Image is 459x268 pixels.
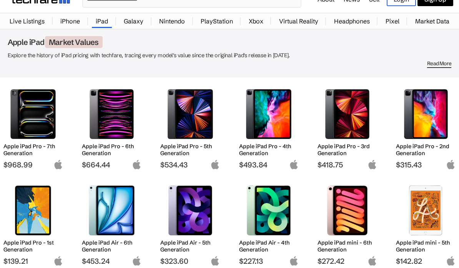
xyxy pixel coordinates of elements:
h2: Apple iPad Air - 4th Generation [239,239,299,253]
a: Apple iPad Air 5th Generation Apple iPad Air - 5th Generation $323.60 apple-logo [157,182,223,266]
a: Apple iPad Pro 5th Generation Apple iPad Pro - 5th Generation $534.43 apple-logo [157,85,223,169]
img: Apple iPad Pro 2nd Generation [402,89,450,139]
img: apple-logo [289,256,299,266]
a: Apple iPad Pro 3rd Generation Apple iPad Pro - 3rd Generation $418.75 apple-logo [314,85,380,169]
img: apple-logo [289,160,299,169]
img: apple-logo [446,256,456,266]
h2: Apple iPad Pro - 4th Generation [239,143,299,157]
span: $534.43 [160,160,220,169]
img: Apple iPad mini 5th Generation [402,185,450,235]
h2: Apple iPad Pro - 2nd Generation [396,143,456,157]
a: Galaxy [120,13,147,29]
h1: Apple iPad [8,37,451,47]
img: apple-logo [132,160,141,169]
span: $968.99 [3,160,63,169]
span: $315.43 [396,160,456,169]
a: Market Data [411,13,453,29]
img: Apple iPad Pro 6th Generation [88,89,136,139]
span: $227.13 [239,256,299,266]
img: Apple iPad Air 6th Generation [88,185,136,235]
span: $664.44 [82,160,141,169]
span: $493.84 [239,160,299,169]
span: Market Values [45,36,103,48]
h2: Apple iPad Pro - 6th Generation [82,143,141,157]
span: $139.21 [3,256,63,266]
h2: Apple iPad mini - 5th Generation [396,239,456,253]
a: iPad [92,13,112,29]
div: Read More [8,60,451,67]
span: $142.82 [396,256,456,266]
a: Apple iPad mini 6th Generation Apple iPad mini - 6th Generation $272.42 apple-logo [314,182,380,266]
a: Apple iPad Pro 2nd Generation Apple iPad Pro - 2nd Generation $315.43 apple-logo [393,85,459,169]
h2: Apple iPad Air - 6th Generation [82,239,141,253]
a: Apple iPad mini 5th Generation Apple iPad mini - 5th Generation $142.82 apple-logo [393,182,459,266]
h2: Apple iPad Pro - 5th Generation [160,143,220,157]
a: Virtual Reality [275,13,322,29]
a: Live Listings [6,13,48,29]
a: Apple iPad Air 6th Generation Apple iPad Air - 6th Generation $453.24 apple-logo [78,182,145,266]
a: Xbox [245,13,267,29]
img: Apple iPad Pro 7th Generation [9,89,57,139]
img: apple-logo [210,256,220,266]
h2: Apple iPad Pro - 7th Generation [3,143,63,157]
a: Apple iPad Air 4th Generation Apple iPad Air - 4th Generation $227.13 apple-logo [236,182,302,266]
img: Apple iPad Air 5th Generation [166,185,214,235]
img: Apple iPad Air 4th Generation [245,185,293,235]
img: apple-logo [368,256,377,266]
span: $418.75 [318,160,377,169]
img: Apple iPad Pro 1st Generation [9,185,57,235]
a: Pixel [382,13,403,29]
img: apple-logo [446,160,456,169]
h2: Apple iPad Air - 5th Generation [160,239,220,253]
a: iPhone [57,13,84,29]
img: apple-logo [53,160,63,169]
a: Apple iPad Pro 4th Generation Apple iPad Pro - 4th Generation $493.84 apple-logo [236,85,302,169]
a: Nintendo [155,13,189,29]
h2: Apple iPad mini - 6th Generation [318,239,377,253]
a: Headphones [330,13,374,29]
img: apple-logo [53,256,63,266]
h2: Apple iPad Pro - 3rd Generation [318,143,377,157]
img: Apple iPad Pro 4th Generation [245,89,293,139]
img: apple-logo [368,160,377,169]
span: Read More [427,60,451,68]
img: Apple iPad Pro 3rd Generation [323,89,371,139]
img: apple-logo [132,256,141,266]
span: $323.60 [160,256,220,266]
img: Apple iPad Pro 5th Generation [166,89,214,139]
img: Apple iPad mini 6th Generation [323,185,371,235]
h2: Apple iPad Pro - 1st Generation [3,239,63,253]
a: Apple iPad Pro 6th Generation Apple iPad Pro - 6th Generation $664.44 apple-logo [78,85,145,169]
img: apple-logo [210,160,220,169]
span: $272.42 [318,256,377,266]
span: $453.24 [82,256,141,266]
a: PlayStation [197,13,237,29]
p: Explore the history of iPad pricing with techfare, tracing every model's value since the original... [8,51,451,60]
